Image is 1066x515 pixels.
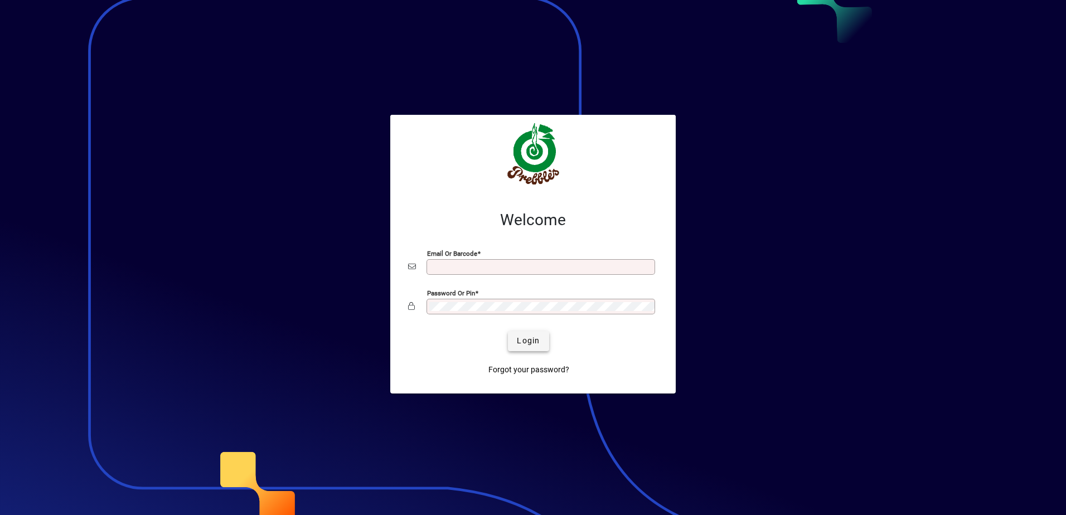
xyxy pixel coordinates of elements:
[484,360,574,380] a: Forgot your password?
[427,249,477,257] mat-label: Email or Barcode
[408,211,658,230] h2: Welcome
[427,289,475,297] mat-label: Password or Pin
[488,364,569,376] span: Forgot your password?
[517,335,540,347] span: Login
[508,331,549,351] button: Login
